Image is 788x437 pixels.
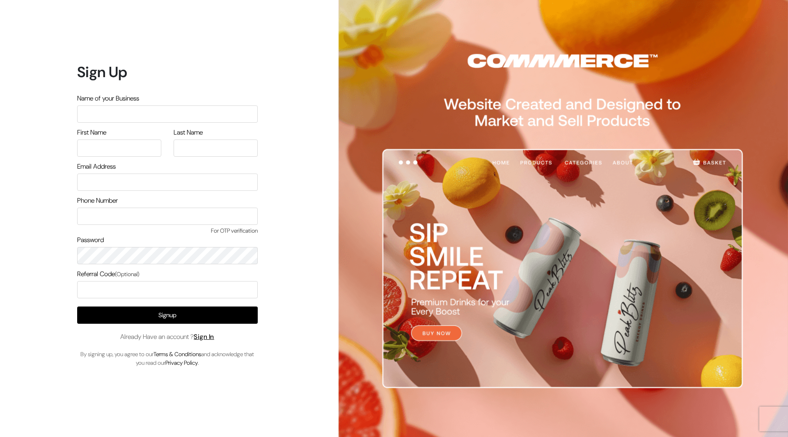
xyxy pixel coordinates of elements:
label: First Name [77,128,106,137]
label: Last Name [174,128,203,137]
label: Referral Code [77,269,140,279]
h1: Sign Up [77,63,258,81]
button: Signup [77,307,258,324]
a: Terms & Conditions [153,350,201,358]
label: Phone Number [77,196,118,206]
p: By signing up, you agree to our and acknowledge that you read our . [77,350,258,367]
span: Already Have an account ? [120,332,214,342]
a: Sign In [194,332,214,341]
a: Privacy Policy [165,359,198,366]
label: Email Address [77,162,116,172]
label: Name of your Business [77,94,139,103]
span: (Optional) [115,270,140,278]
span: For OTP verification [77,227,258,235]
label: Password [77,235,104,245]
